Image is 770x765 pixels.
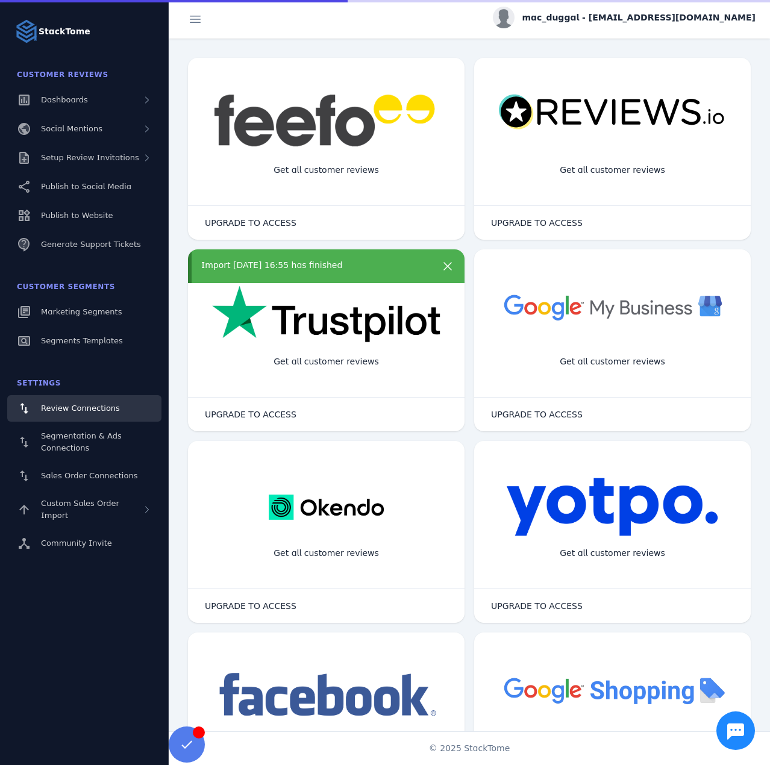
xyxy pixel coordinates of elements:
[193,211,308,235] button: UPGRADE TO ACCESS
[7,530,161,557] a: Community Invite
[41,307,122,316] span: Marketing Segments
[7,395,161,422] a: Review Connections
[212,669,440,722] img: facebook.png
[7,299,161,325] a: Marketing Segments
[498,286,727,328] img: googlebusiness.png
[522,11,756,24] span: mac_duggal - [EMAIL_ADDRESS][DOMAIN_NAME]
[41,336,123,345] span: Segments Templates
[17,379,61,387] span: Settings
[41,182,131,191] span: Publish to Social Media
[205,410,296,419] span: UPGRADE TO ACCESS
[7,231,161,258] a: Generate Support Tickets
[205,602,296,610] span: UPGRADE TO ACCESS
[7,173,161,200] a: Publish to Social Media
[264,346,389,378] div: Get all customer reviews
[41,95,88,104] span: Dashboards
[550,154,675,186] div: Get all customer reviews
[506,477,719,537] img: yotpo.png
[212,94,440,147] img: feefo.png
[17,70,108,79] span: Customer Reviews
[7,424,161,460] a: Segmentation & Ads Connections
[41,211,113,220] span: Publish to Website
[491,602,583,610] span: UPGRADE TO ACCESS
[264,537,389,569] div: Get all customer reviews
[493,7,515,28] img: profile.jpg
[429,742,510,755] span: © 2025 StackTome
[7,202,161,229] a: Publish to Website
[498,94,727,131] img: reviewsio.svg
[264,154,389,186] div: Get all customer reviews
[14,19,39,43] img: Logo image
[7,463,161,489] a: Sales Order Connections
[479,211,595,235] button: UPGRADE TO ACCESS
[212,286,440,345] img: trustpilot.png
[493,7,756,28] button: mac_duggal - [EMAIL_ADDRESS][DOMAIN_NAME]
[436,259,460,283] button: more
[193,402,308,426] button: UPGRADE TO ACCESS
[498,669,727,711] img: googleshopping.png
[41,431,122,452] span: Segmentation & Ads Connections
[41,240,141,249] span: Generate Support Tickets
[541,729,683,761] div: Import Products from Google
[550,537,675,569] div: Get all customer reviews
[491,219,583,227] span: UPGRADE TO ACCESS
[17,283,115,291] span: Customer Segments
[491,410,583,419] span: UPGRADE TO ACCESS
[41,539,112,548] span: Community Invite
[550,346,675,378] div: Get all customer reviews
[41,404,120,413] span: Review Connections
[205,219,296,227] span: UPGRADE TO ACCESS
[193,594,308,618] button: UPGRADE TO ACCESS
[39,25,90,38] strong: StackTome
[269,477,384,537] img: okendo.webp
[41,124,102,133] span: Social Mentions
[41,471,137,480] span: Sales Order Connections
[7,328,161,354] a: Segments Templates
[479,594,595,618] button: UPGRADE TO ACCESS
[41,499,119,520] span: Custom Sales Order Import
[201,259,430,272] div: Import [DATE] 16:55 has finished
[479,402,595,426] button: UPGRADE TO ACCESS
[41,153,139,162] span: Setup Review Invitations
